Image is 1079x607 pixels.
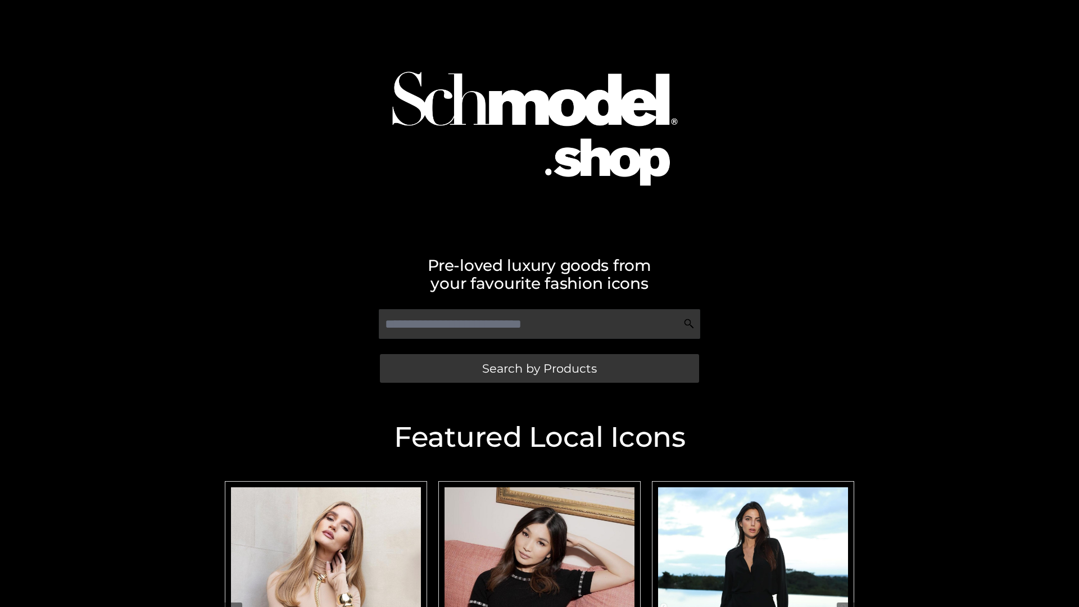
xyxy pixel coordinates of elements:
span: Search by Products [482,363,597,374]
h2: Pre-loved luxury goods from your favourite fashion icons [219,256,860,292]
a: Search by Products [380,354,699,383]
h2: Featured Local Icons​ [219,423,860,451]
img: Search Icon [683,318,695,329]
